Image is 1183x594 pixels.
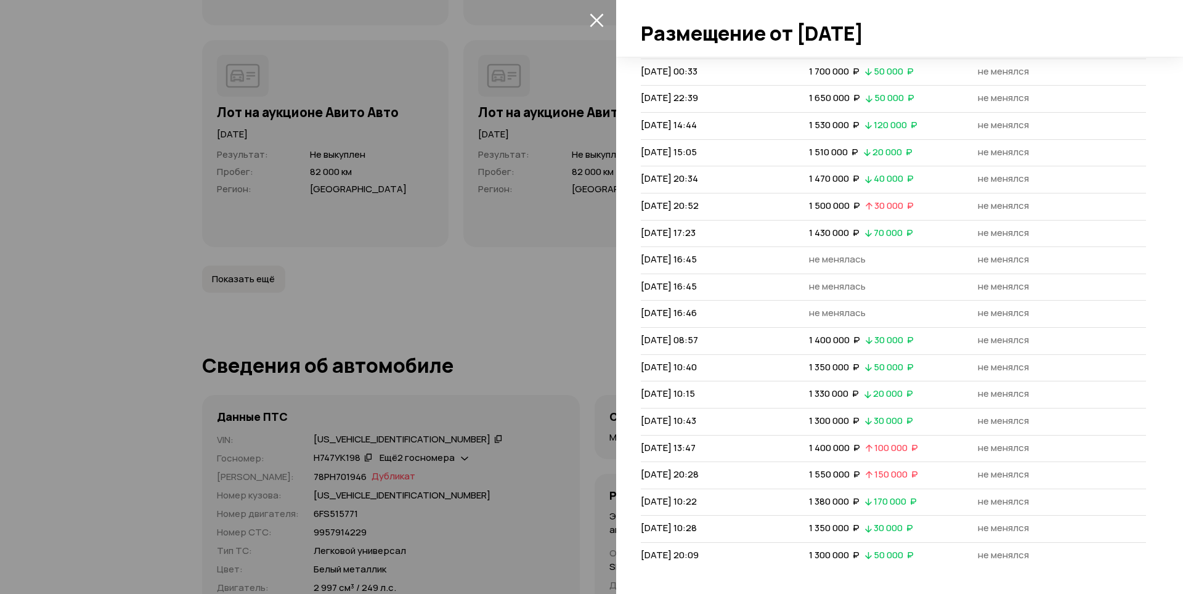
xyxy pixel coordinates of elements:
[874,360,914,373] span: 50 000 ₽
[874,226,913,239] span: 70 000 ₽
[641,495,697,508] span: [DATE] 10:22
[809,65,860,78] span: 1 700 000 ₽
[641,360,697,373] span: [DATE] 10:40
[809,521,860,534] span: 1 350 000 ₽
[978,414,1029,427] span: не менялся
[978,280,1029,293] span: не менялся
[874,468,918,481] span: 150 000 ₽
[809,468,860,481] span: 1 550 000 ₽
[978,468,1029,481] span: не менялся
[978,306,1029,319] span: не менялся
[874,172,914,185] span: 40 000 ₽
[874,414,913,427] span: 30 000 ₽
[809,280,866,293] span: не менялась
[641,548,699,561] span: [DATE] 20:09
[641,118,697,131] span: [DATE] 14:44
[978,360,1029,373] span: не менялся
[641,91,698,104] span: [DATE] 22:39
[641,65,697,78] span: [DATE] 00:33
[809,253,866,266] span: не менялась
[641,333,698,346] span: [DATE] 08:57
[874,548,914,561] span: 50 000 ₽
[809,199,860,212] span: 1 500 000 ₽
[978,65,1029,78] span: не менялся
[874,118,917,131] span: 120 000 ₽
[809,118,860,131] span: 1 530 000 ₽
[978,226,1029,239] span: не менялся
[641,280,697,293] span: [DATE] 16:45
[809,387,859,400] span: 1 330 000 ₽
[809,548,860,561] span: 1 300 000 ₽
[641,387,695,400] span: [DATE] 10:15
[809,333,860,346] span: 1 400 000 ₽
[809,306,866,319] span: не менялась
[641,441,696,454] span: [DATE] 13:47
[641,253,697,266] span: [DATE] 16:45
[874,333,914,346] span: 30 000 ₽
[641,199,699,212] span: [DATE] 20:52
[872,145,913,158] span: 20 000 ₽
[874,495,917,508] span: 170 000 ₽
[587,10,606,30] button: закрыть
[809,414,860,427] span: 1 300 000 ₽
[809,91,860,104] span: 1 650 000 ₽
[874,521,913,534] span: 30 000 ₽
[641,521,697,534] span: [DATE] 10:28
[874,441,918,454] span: 100 000 ₽
[809,145,858,158] span: 1 510 000 ₽
[874,199,914,212] span: 30 000 ₽
[809,360,860,373] span: 1 350 000 ₽
[978,387,1029,400] span: не менялся
[874,65,914,78] span: 50 000 ₽
[873,387,913,400] span: 20 000 ₽
[809,172,860,185] span: 1 470 000 ₽
[978,441,1029,454] span: не менялся
[641,145,697,158] span: [DATE] 15:05
[978,333,1029,346] span: не менялся
[978,495,1029,508] span: не менялся
[809,495,860,508] span: 1 380 000 ₽
[978,521,1029,534] span: не менялся
[809,226,860,239] span: 1 430 000 ₽
[978,548,1029,561] span: не менялся
[641,468,699,481] span: [DATE] 20:28
[641,172,698,185] span: [DATE] 20:34
[978,199,1029,212] span: не менялся
[641,226,696,239] span: [DATE] 17:23
[978,118,1029,131] span: не менялся
[978,172,1029,185] span: не менялся
[978,253,1029,266] span: не менялся
[978,145,1029,158] span: не менялся
[809,441,860,454] span: 1 400 000 ₽
[641,414,696,427] span: [DATE] 10:43
[641,306,697,319] span: [DATE] 16:46
[874,91,914,104] span: 50 000 ₽
[978,91,1029,104] span: не менялся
